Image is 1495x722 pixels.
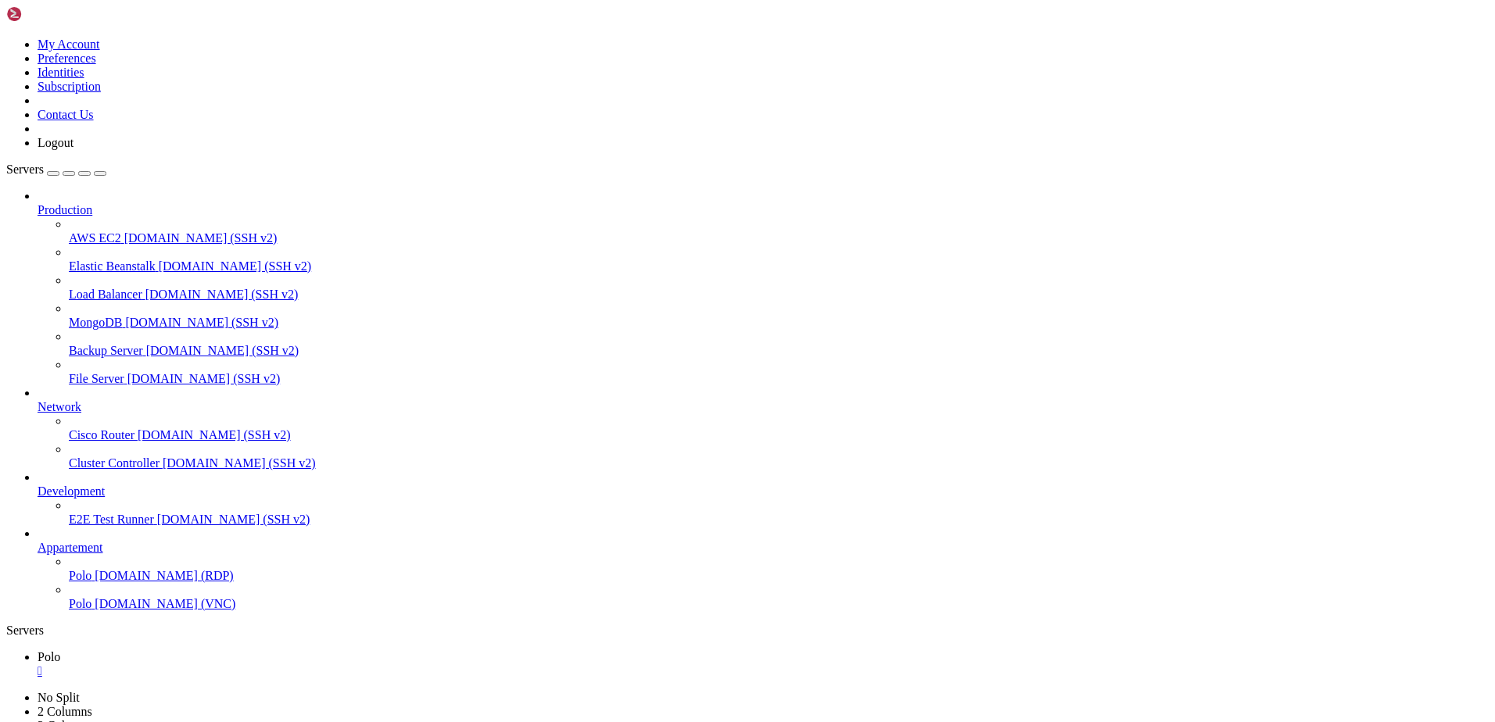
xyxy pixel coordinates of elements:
span: [DOMAIN_NAME] (SSH v2) [138,428,291,441]
a: Preferences [38,52,96,65]
span: [DOMAIN_NAME] (VNC) [95,597,235,610]
span: [DOMAIN_NAME] (RDP) [95,569,233,582]
a: Cluster Controller [DOMAIN_NAME] (SSH v2) [69,456,1489,470]
a: Polo [DOMAIN_NAME] (VNC) [69,597,1489,611]
span: [DOMAIN_NAME] (SSH v2) [145,288,299,301]
a: Subscription [38,80,101,93]
li: Development [38,470,1489,527]
a: Backup Server [DOMAIN_NAME] (SSH v2) [69,344,1489,358]
span: Polo [69,569,91,582]
a: File Server [DOMAIN_NAME] (SSH v2) [69,372,1489,386]
li: Network [38,386,1489,470]
a:  [38,664,1489,678]
span: [DOMAIN_NAME] (SSH v2) [163,456,316,470]
span: Backup Server [69,344,143,357]
a: MongoDB [DOMAIN_NAME] (SSH v2) [69,316,1489,330]
li: Production [38,189,1489,386]
span: AWS EC2 [69,231,121,245]
a: Polo [38,650,1489,678]
a: Polo [DOMAIN_NAME] (RDP) [69,569,1489,583]
a: Load Balancer [DOMAIN_NAME] (SSH v2) [69,288,1489,302]
a: Network [38,400,1489,414]
a: Production [38,203,1489,217]
li: Polo [DOMAIN_NAME] (RDP) [69,555,1489,583]
span: Elastic Beanstalk [69,259,156,273]
a: Elastic Beanstalk [DOMAIN_NAME] (SSH v2) [69,259,1489,273]
a: AWS EC2 [DOMAIN_NAME] (SSH v2) [69,231,1489,245]
a: Identities [38,66,84,79]
span: Development [38,484,105,498]
span: Network [38,400,81,413]
span: [DOMAIN_NAME] (SSH v2) [159,259,312,273]
li: Cluster Controller [DOMAIN_NAME] (SSH v2) [69,442,1489,470]
a: My Account [38,38,100,51]
a: Appartement [38,541,1489,555]
span: Polo [69,597,91,610]
a: No Split [38,691,80,704]
li: AWS EC2 [DOMAIN_NAME] (SSH v2) [69,217,1489,245]
span: [DOMAIN_NAME] (SSH v2) [125,316,278,329]
span: [DOMAIN_NAME] (SSH v2) [124,231,278,245]
a: 2 Columns [38,705,92,718]
li: Elastic Beanstalk [DOMAIN_NAME] (SSH v2) [69,245,1489,273]
span: E2E Test Runner [69,513,154,526]
span: Appartement [38,541,103,554]
a: Development [38,484,1489,499]
a: Servers [6,163,106,176]
a: E2E Test Runner [DOMAIN_NAME] (SSH v2) [69,513,1489,527]
li: Load Balancer [DOMAIN_NAME] (SSH v2) [69,273,1489,302]
span: [DOMAIN_NAME] (SSH v2) [146,344,299,357]
li: E2E Test Runner [DOMAIN_NAME] (SSH v2) [69,499,1489,527]
li: Backup Server [DOMAIN_NAME] (SSH v2) [69,330,1489,358]
li: Appartement [38,527,1489,611]
div: Servers [6,624,1489,638]
span: Servers [6,163,44,176]
li: MongoDB [DOMAIN_NAME] (SSH v2) [69,302,1489,330]
span: [DOMAIN_NAME] (SSH v2) [127,372,281,385]
span: MongoDB [69,316,122,329]
a: Logout [38,136,73,149]
span: Cluster Controller [69,456,160,470]
img: Shellngn [6,6,96,22]
span: Cisco Router [69,428,134,441]
span: [DOMAIN_NAME] (SSH v2) [157,513,310,526]
span: Polo [38,650,60,663]
span: Load Balancer [69,288,142,301]
a: Contact Us [38,108,94,121]
li: Polo [DOMAIN_NAME] (VNC) [69,583,1489,611]
span: File Server [69,372,124,385]
li: Cisco Router [DOMAIN_NAME] (SSH v2) [69,414,1489,442]
a: Cisco Router [DOMAIN_NAME] (SSH v2) [69,428,1489,442]
li: File Server [DOMAIN_NAME] (SSH v2) [69,358,1489,386]
span: Production [38,203,92,216]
